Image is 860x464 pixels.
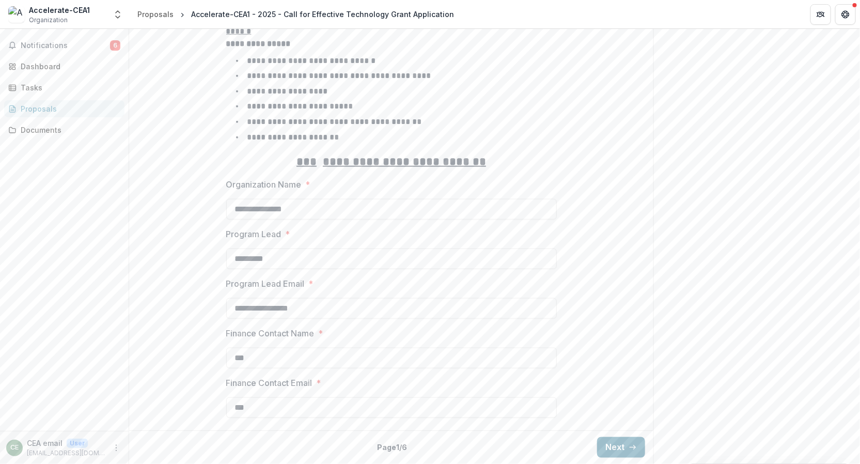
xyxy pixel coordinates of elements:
[226,228,282,240] p: Program Lead
[133,7,458,22] nav: breadcrumb
[4,100,124,117] a: Proposals
[377,442,407,453] p: Page 1 / 6
[21,125,116,135] div: Documents
[67,439,88,448] p: User
[21,61,116,72] div: Dashboard
[4,121,124,138] a: Documents
[835,4,856,25] button: Get Help
[191,9,454,20] div: Accelerate-CEA1 - 2025 - Call for Effective Technology Grant Application
[4,79,124,96] a: Tasks
[4,58,124,75] a: Dashboard
[226,327,315,339] p: Finance Contact Name
[29,16,68,25] span: Organization
[27,438,62,448] p: CEA email
[27,448,106,458] p: [EMAIL_ADDRESS][DOMAIN_NAME]
[29,5,90,16] div: Accelerate-CEA1
[110,442,122,454] button: More
[226,277,305,290] p: Program Lead Email
[8,6,25,23] img: Accelerate-CEA1
[21,103,116,114] div: Proposals
[110,40,120,51] span: 6
[133,7,178,22] a: Proposals
[4,37,124,54] button: Notifications6
[597,437,645,458] button: Next
[226,377,312,389] p: Finance Contact Email
[810,4,831,25] button: Partners
[10,444,19,451] div: CEA email
[111,4,125,25] button: Open entity switcher
[21,82,116,93] div: Tasks
[137,9,174,20] div: Proposals
[21,41,110,50] span: Notifications
[226,178,302,191] p: Organization Name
